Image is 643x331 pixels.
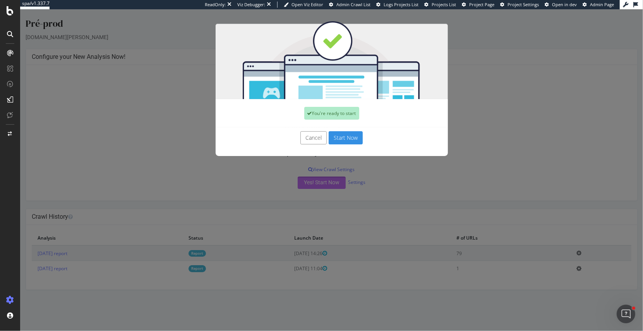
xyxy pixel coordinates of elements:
span: Open Viz Editor [291,2,323,7]
a: Admin Crawl List [329,2,370,8]
div: You're ready to start [284,98,339,110]
button: Cancel [280,122,307,135]
a: Open in dev [545,2,577,8]
img: You're all set! [195,12,428,90]
span: Admin Page [590,2,614,7]
a: Logs Projects List [376,2,418,8]
span: Project Settings [508,2,539,7]
a: Project Page [462,2,494,8]
span: Project Page [469,2,494,7]
span: Admin Crawl List [336,2,370,7]
a: Project Settings [500,2,539,8]
span: Open in dev [552,2,577,7]
span: Projects List [432,2,456,7]
div: ReadOnly: [205,2,226,8]
a: Projects List [424,2,456,8]
button: Start Now [309,122,343,135]
div: Viz Debugger: [237,2,265,8]
a: Open Viz Editor [284,2,323,8]
iframe: Intercom live chat [617,305,635,323]
a: Admin Page [583,2,614,8]
span: Logs Projects List [384,2,418,7]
